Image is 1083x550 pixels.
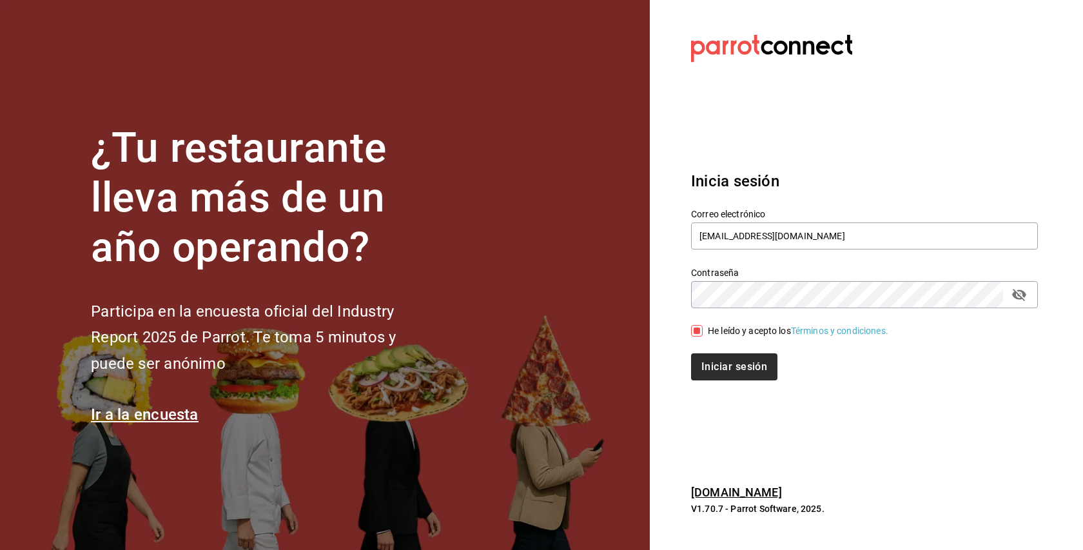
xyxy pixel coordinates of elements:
[691,170,1038,193] h3: Inicia sesión
[708,324,888,338] div: He leído y acepto los
[691,210,1038,219] label: Correo electrónico
[91,124,439,272] h1: ¿Tu restaurante lleva más de un año operando?
[791,326,888,336] a: Términos y condiciones.
[691,268,1038,277] label: Contraseña
[691,353,777,380] button: Iniciar sesión
[691,486,782,499] a: [DOMAIN_NAME]
[91,299,439,377] h2: Participa en la encuesta oficial del Industry Report 2025 de Parrot. Te toma 5 minutos y puede se...
[691,502,1038,515] p: V1.70.7 - Parrot Software, 2025.
[91,406,199,424] a: Ir a la encuesta
[691,222,1038,250] input: Ingresa tu correo electrónico
[1008,284,1030,306] button: passwordField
